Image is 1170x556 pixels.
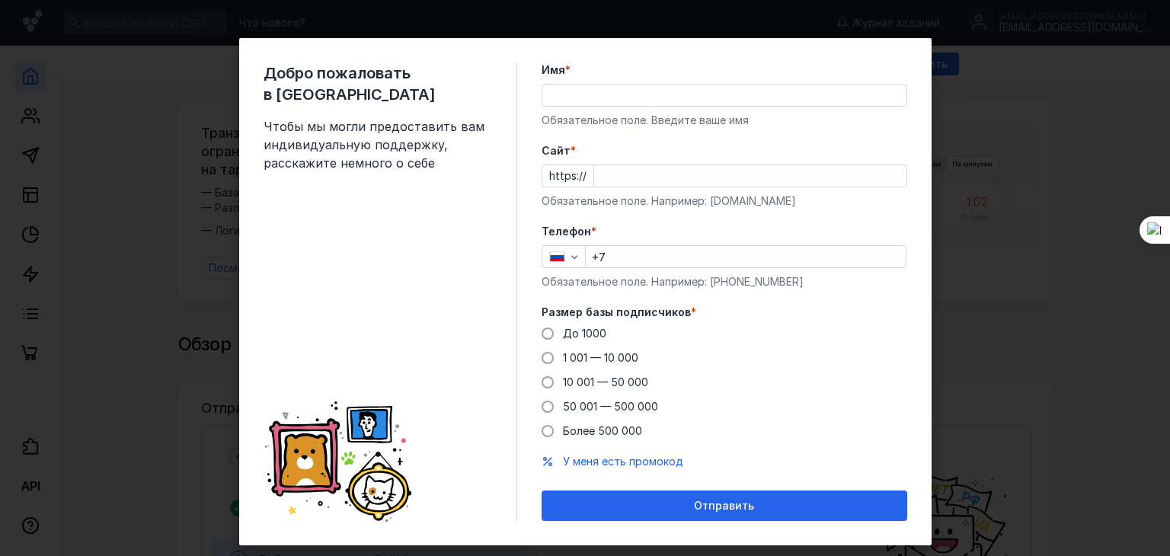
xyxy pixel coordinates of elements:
[542,143,571,158] span: Cайт
[264,117,492,172] span: Чтобы мы могли предоставить вам индивидуальную поддержку, расскажите немного о себе
[542,193,907,209] div: Обязательное поле. Например: [DOMAIN_NAME]
[563,424,642,437] span: Более 500 000
[542,490,907,521] button: Отправить
[563,455,683,468] span: У меня есть промокод
[563,327,606,340] span: До 1000
[542,62,565,78] span: Имя
[542,274,907,289] div: Обязательное поле. Например: [PHONE_NUMBER]
[542,305,691,320] span: Размер базы подписчиков
[563,454,683,469] button: У меня есть промокод
[542,113,907,128] div: Обязательное поле. Введите ваше имя
[563,400,658,413] span: 50 001 — 500 000
[563,351,638,364] span: 1 001 — 10 000
[563,375,648,388] span: 10 001 — 50 000
[264,62,492,105] span: Добро пожаловать в [GEOGRAPHIC_DATA]
[694,500,754,513] span: Отправить
[542,224,591,239] span: Телефон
